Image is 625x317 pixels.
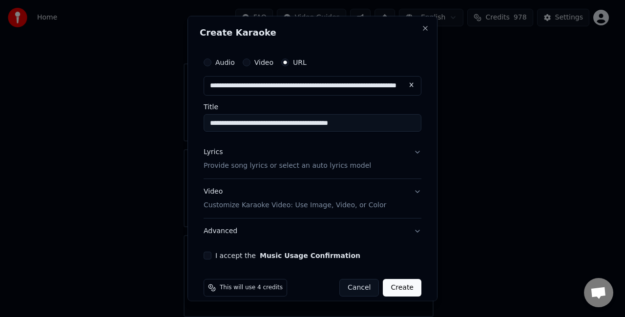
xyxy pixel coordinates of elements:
button: Create [383,278,421,296]
div: Video [204,186,386,210]
h2: Create Karaoke [200,28,425,37]
div: Lyrics [204,147,223,157]
label: Audio [215,59,235,66]
label: URL [293,59,307,66]
button: Cancel [339,278,379,296]
button: LyricsProvide song lyrics or select an auto lyrics model [204,139,421,178]
span: This will use 4 credits [220,283,283,291]
button: VideoCustomize Karaoke Video: Use Image, Video, or Color [204,178,421,218]
label: Title [204,103,421,110]
button: Advanced [204,218,421,243]
label: I accept the [215,252,360,258]
p: Provide song lyrics or select an auto lyrics model [204,160,371,170]
button: I accept the [260,252,360,258]
label: Video [254,59,273,66]
p: Customize Karaoke Video: Use Image, Video, or Color [204,200,386,210]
